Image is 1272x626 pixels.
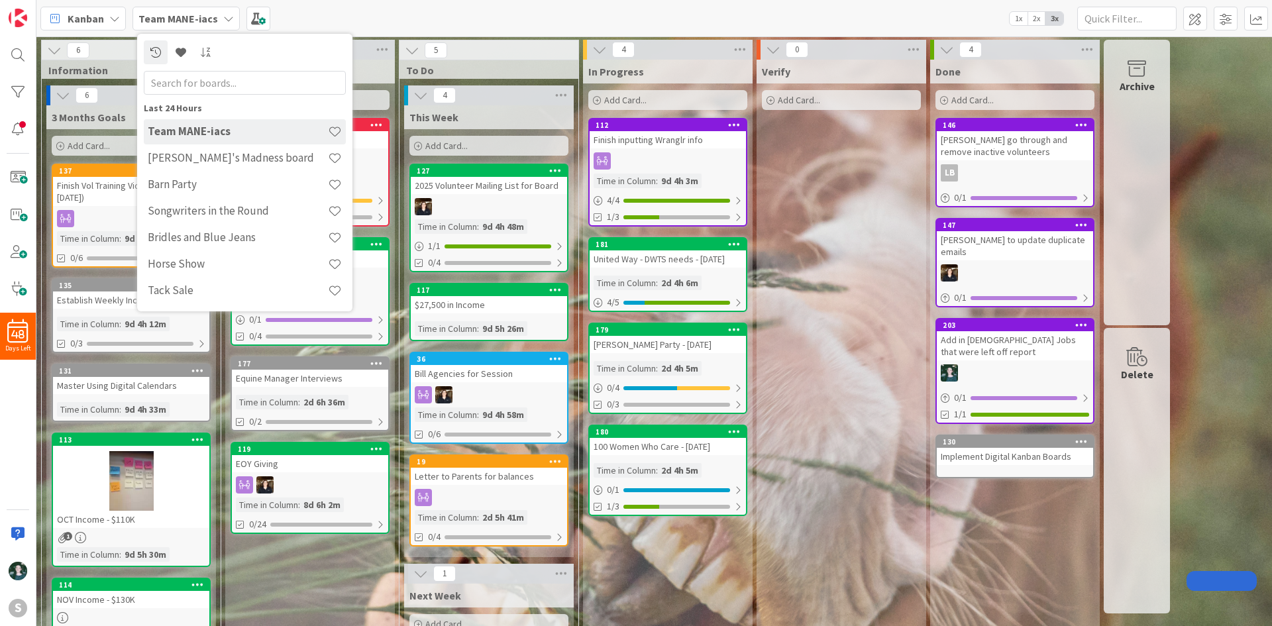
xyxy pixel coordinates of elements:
div: 177 [232,358,388,370]
div: Time in Column [415,219,477,234]
div: 113OCT Income - $110K [53,434,209,528]
div: 4/4 [590,192,746,209]
span: Add Card... [951,94,994,106]
span: : [298,497,300,512]
div: 179 [590,324,746,336]
div: 181 [596,240,746,249]
div: 2d 4h 6m [658,276,702,290]
div: 19 [417,457,567,466]
div: 147[PERSON_NAME] to update duplicate emails [937,219,1093,260]
div: Time in Column [594,361,656,376]
img: Visit kanbanzone.com [9,9,27,27]
div: 127 [411,165,567,177]
div: 181United Way - DWTS needs - [DATE] [590,238,746,268]
h4: Team MANE-iacs [148,125,328,138]
span: 48 [11,330,25,339]
div: 130 [943,437,1093,446]
span: 4 [433,87,456,103]
div: 114NOV Income - $130K [53,579,209,608]
div: 119 [238,444,388,454]
div: Finish Vol Training Video Edits (By [DATE]) [53,177,209,206]
div: 130Implement Digital Kanban Boards [937,436,1093,465]
div: 19 [411,456,567,468]
span: 0 / 1 [954,191,967,205]
img: KS [415,198,432,215]
div: 9d 4h 3m [658,174,702,188]
div: 9d 4h 58m [479,407,527,422]
div: 114 [53,579,209,591]
div: KM [937,364,1093,382]
div: Time in Column [594,276,656,290]
div: 112 [590,119,746,131]
div: 180100 Women Who Care - [DATE] [590,426,746,455]
span: 0/4 [428,530,441,544]
div: 180 [590,426,746,438]
span: 2x [1028,12,1045,25]
span: : [119,402,121,417]
span: 0/3 [607,397,619,411]
span: 6 [67,42,89,58]
div: LB [937,164,1093,182]
span: : [477,510,479,525]
span: 4 [959,42,982,58]
div: 9d 4h 48m [479,219,527,234]
div: 0/1 [937,289,1093,306]
div: 100 Women Who Care - [DATE] [590,438,746,455]
b: Team MANE-iacs [138,12,218,25]
div: Time in Column [415,510,477,525]
div: 0/1 [937,390,1093,406]
div: 2d 6h 36m [300,395,348,409]
div: 131 [53,365,209,377]
div: 1/1 [411,238,567,254]
div: 146 [937,119,1093,131]
span: 0/6 [70,251,83,265]
div: 147 [943,221,1093,230]
div: Time in Column [236,497,298,512]
img: KS [941,264,958,282]
div: $27,500 in Income [411,296,567,313]
div: [PERSON_NAME] to update duplicate emails [937,231,1093,260]
div: Time in Column [415,407,477,422]
div: 179 [596,325,746,335]
div: 137 [53,165,209,177]
span: 3 Months Goals [52,111,126,124]
div: 137 [59,166,209,176]
span: 0/6 [428,427,441,441]
div: 4/5 [590,294,746,311]
span: : [656,361,658,376]
div: KS [937,264,1093,282]
div: 131 [59,366,209,376]
span: 1 / 1 [428,239,441,253]
div: 135 [53,280,209,291]
input: Search for boards... [144,71,346,95]
div: 2025 Volunteer Mailing List for Board [411,177,567,194]
span: 0 / 4 [607,381,619,395]
h4: [PERSON_NAME]'s Madness board [148,151,328,164]
div: [PERSON_NAME] Party - [DATE] [590,336,746,353]
span: 1 [64,532,72,541]
span: : [477,321,479,336]
div: NOV Income - $130K [53,591,209,608]
div: 19Letter to Parents for balances [411,456,567,485]
div: Time in Column [57,402,119,417]
div: Archive [1120,78,1155,94]
div: 117 [417,286,567,295]
div: 131Master Using Digital Calendars [53,365,209,394]
div: KS [411,198,567,215]
div: KS [411,386,567,403]
div: 2d 4h 5m [658,361,702,376]
div: Add in [DEMOGRAPHIC_DATA] Jobs that were left off report [937,331,1093,360]
span: 0/3 [70,337,83,350]
span: Add Card... [425,140,468,152]
span: Verify [762,65,790,78]
div: Letter to Parents for balances [411,468,567,485]
div: 203Add in [DEMOGRAPHIC_DATA] Jobs that were left off report [937,319,1093,360]
div: OCT Income - $110K [53,511,209,528]
div: 146 [943,121,1093,130]
div: Delete [1121,366,1153,382]
span: 0 / 1 [954,391,967,405]
span: Done [935,65,961,78]
div: 203 [937,319,1093,331]
div: 8d 6h 2m [300,497,344,512]
div: 0/1 [937,189,1093,206]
